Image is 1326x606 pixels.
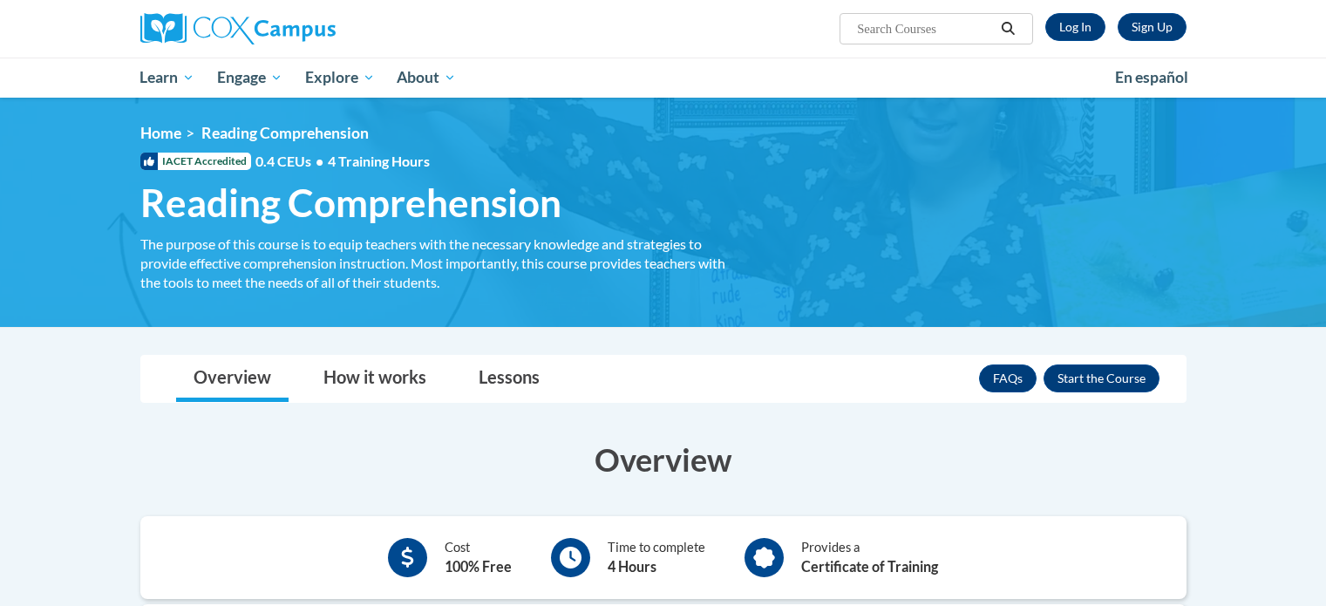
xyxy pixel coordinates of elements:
[294,58,386,98] a: Explore
[1118,13,1187,41] a: Register
[140,438,1187,481] h3: Overview
[140,153,251,170] span: IACET Accredited
[306,356,444,402] a: How it works
[1115,68,1188,86] span: En español
[397,67,456,88] span: About
[1104,59,1200,96] a: En español
[140,13,336,44] img: Cox Campus
[201,124,369,142] span: Reading Comprehension
[140,235,742,292] div: The purpose of this course is to equip teachers with the necessary knowledge and strategies to pr...
[255,152,430,171] span: 0.4 CEUs
[206,58,294,98] a: Engage
[979,364,1037,392] a: FAQs
[328,153,430,169] span: 4 Training Hours
[445,538,512,577] div: Cost
[140,13,472,44] a: Cox Campus
[176,356,289,402] a: Overview
[114,58,1213,98] div: Main menu
[801,558,938,575] b: Certificate of Training
[217,67,282,88] span: Engage
[608,538,705,577] div: Time to complete
[385,58,467,98] a: About
[608,558,656,575] b: 4 Hours
[461,356,557,402] a: Lessons
[1044,364,1159,392] button: Enroll
[129,58,207,98] a: Learn
[855,18,995,39] input: Search Courses
[140,180,561,226] span: Reading Comprehension
[445,558,512,575] b: 100% Free
[1045,13,1105,41] a: Log In
[801,538,938,577] div: Provides a
[995,18,1021,39] button: Search
[139,67,194,88] span: Learn
[140,124,181,142] a: Home
[316,153,323,169] span: •
[305,67,375,88] span: Explore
